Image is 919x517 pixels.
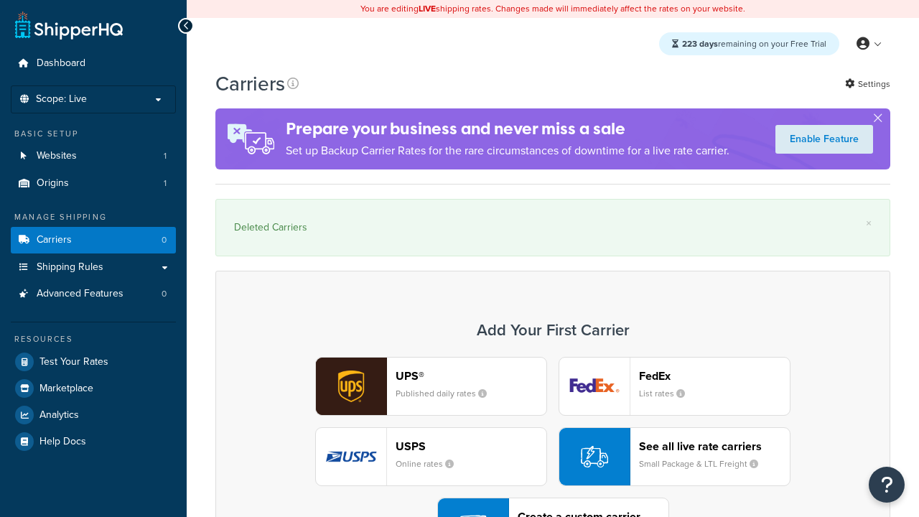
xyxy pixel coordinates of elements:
[215,70,285,98] h1: Carriers
[39,383,93,395] span: Marketplace
[11,376,176,401] a: Marketplace
[11,429,176,455] a: Help Docs
[581,443,608,470] img: icon-carrier-liverate-becf4550.svg
[639,457,770,470] small: Small Package & LTL Freight
[559,358,630,415] img: fedEx logo
[775,125,873,154] a: Enable Feature
[11,143,176,169] li: Websites
[234,218,872,238] div: Deleted Carriers
[639,369,790,383] header: FedEx
[396,457,465,470] small: Online rates
[164,150,167,162] span: 1
[316,358,386,415] img: ups logo
[164,177,167,190] span: 1
[162,288,167,300] span: 0
[315,427,547,486] button: usps logoUSPSOnline rates
[845,74,890,94] a: Settings
[37,288,123,300] span: Advanced Features
[682,37,718,50] strong: 223 days
[659,32,839,55] div: remaining on your Free Trial
[11,254,176,281] a: Shipping Rules
[215,108,286,169] img: ad-rules-rateshop-fe6ec290ccb7230408bd80ed9643f0289d75e0ffd9eb532fc0e269fcd187b520.png
[11,227,176,253] a: Carriers 0
[11,128,176,140] div: Basic Setup
[639,387,696,400] small: List rates
[11,143,176,169] a: Websites 1
[39,356,108,368] span: Test Your Rates
[37,177,69,190] span: Origins
[559,357,790,416] button: fedEx logoFedExList rates
[559,427,790,486] button: See all live rate carriersSmall Package & LTL Freight
[230,322,875,339] h3: Add Your First Carrier
[11,170,176,197] li: Origins
[286,117,729,141] h4: Prepare your business and never miss a sale
[419,2,436,15] b: LIVE
[39,409,79,421] span: Analytics
[869,467,905,503] button: Open Resource Center
[316,428,386,485] img: usps logo
[36,93,87,106] span: Scope: Live
[286,141,729,161] p: Set up Backup Carrier Rates for the rare circumstances of downtime for a live rate carrier.
[39,436,86,448] span: Help Docs
[11,170,176,197] a: Origins 1
[866,218,872,229] a: ×
[37,150,77,162] span: Websites
[11,281,176,307] a: Advanced Features 0
[315,357,547,416] button: ups logoUPS®Published daily rates
[396,439,546,453] header: USPS
[11,281,176,307] li: Advanced Features
[15,11,123,39] a: ShipperHQ Home
[396,369,546,383] header: UPS®
[11,227,176,253] li: Carriers
[11,402,176,428] a: Analytics
[37,261,103,274] span: Shipping Rules
[11,50,176,77] a: Dashboard
[639,439,790,453] header: See all live rate carriers
[396,387,498,400] small: Published daily rates
[162,234,167,246] span: 0
[37,234,72,246] span: Carriers
[11,211,176,223] div: Manage Shipping
[11,349,176,375] a: Test Your Rates
[37,57,85,70] span: Dashboard
[11,333,176,345] div: Resources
